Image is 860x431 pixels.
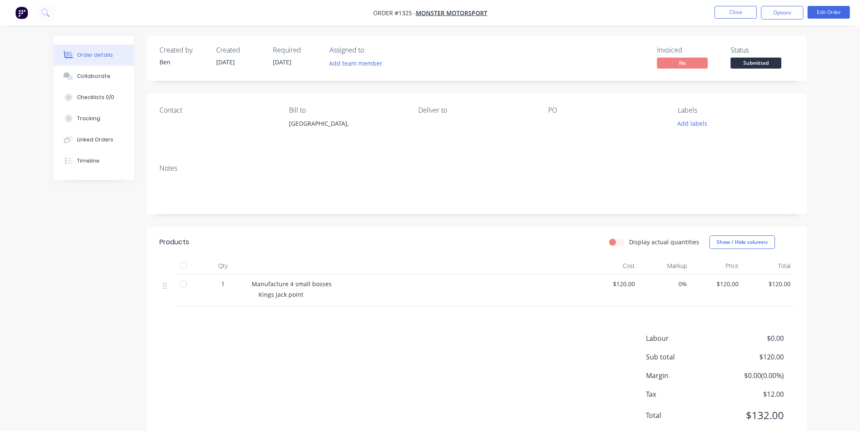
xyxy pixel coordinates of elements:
label: Display actual quantities [629,238,699,246]
div: Linked Orders [77,136,113,144]
span: $132.00 [721,408,783,423]
div: Labels [678,106,794,114]
button: Timeline [54,150,134,171]
div: Price [690,257,742,274]
div: [GEOGRAPHIC_DATA], [289,118,405,130]
div: Total [742,257,794,274]
span: $120.00 [721,352,783,362]
div: [GEOGRAPHIC_DATA], [289,118,405,145]
span: $120.00 [590,279,635,288]
span: [DATE] [273,58,291,66]
div: Tracking [77,115,100,122]
span: Total [646,410,721,420]
span: Tax [646,389,721,399]
div: Qty [198,257,248,274]
span: $0.00 ( 0.00 %) [721,370,783,381]
span: Manufacture 4 small bosses [252,280,332,288]
a: Monster Motorsport [416,9,487,17]
button: Checklists 0/0 [54,87,134,108]
div: Assigned to [330,46,414,54]
button: Submitted [731,58,781,70]
div: Timeline [77,157,99,165]
div: Markup [638,257,690,274]
span: $120.00 [745,279,791,288]
div: Collaborate [77,72,110,80]
div: Created by [159,46,206,54]
span: $0.00 [721,333,783,343]
div: Deliver to [418,106,534,114]
button: Options [761,6,803,19]
div: Ben [159,58,206,66]
span: $12.00 [721,389,783,399]
div: Contact [159,106,275,114]
button: Add labels [673,118,712,129]
span: No [657,58,708,68]
span: Order #1325 - [373,9,416,17]
div: Invoiced [657,46,720,54]
div: Status [731,46,794,54]
button: Add team member [324,58,387,69]
div: PO [548,106,664,114]
span: Margin [646,370,721,381]
button: Edit Order [808,6,850,19]
button: Close [714,6,757,19]
span: 1 [221,279,225,288]
div: Products [159,237,189,247]
span: Sub total [646,352,721,362]
span: 0% [642,279,687,288]
button: Tracking [54,108,134,129]
span: Submitted [731,58,781,68]
div: Checklists 0/0 [77,94,114,101]
span: Labour [646,333,721,343]
button: Order details [54,44,134,66]
button: Linked Orders [54,129,134,150]
span: [DATE] [216,58,235,66]
span: Kings Jack point [258,290,303,298]
div: Notes [159,164,794,172]
div: Required [273,46,319,54]
button: Show / Hide columns [709,235,775,249]
div: Created [216,46,263,54]
button: Add team member [330,58,387,69]
div: Order details [77,51,113,59]
div: Cost [587,257,639,274]
div: Bill to [289,106,405,114]
button: Collaborate [54,66,134,87]
img: Factory [15,6,28,19]
span: $120.00 [694,279,739,288]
